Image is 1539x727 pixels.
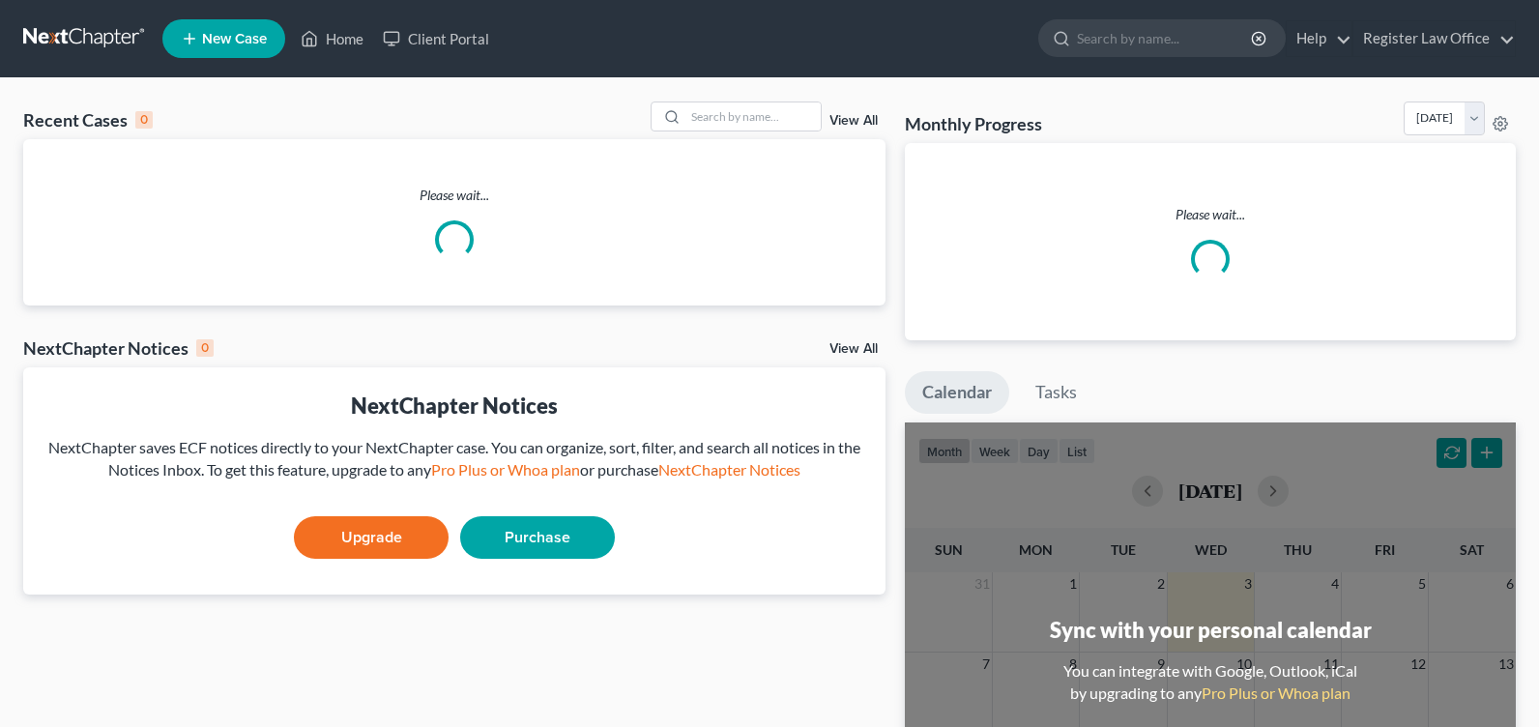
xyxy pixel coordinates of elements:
a: Tasks [1018,371,1094,414]
a: View All [829,114,878,128]
a: Purchase [460,516,615,559]
div: You can integrate with Google, Outlook, iCal by upgrading to any [1056,660,1365,705]
h3: Monthly Progress [905,112,1042,135]
input: Search by name... [1077,20,1254,56]
a: Calendar [905,371,1009,414]
a: NextChapter Notices [658,460,800,479]
input: Search by name... [685,102,821,131]
a: Client Portal [373,21,499,56]
div: Recent Cases [23,108,153,131]
div: NextChapter Notices [23,336,214,360]
p: Please wait... [23,186,886,205]
div: 0 [135,111,153,129]
div: NextChapter Notices [39,391,870,421]
a: Home [291,21,373,56]
p: Please wait... [920,205,1500,224]
a: Register Law Office [1353,21,1515,56]
span: New Case [202,32,267,46]
a: View All [829,342,878,356]
a: Help [1287,21,1351,56]
div: Sync with your personal calendar [1050,615,1372,645]
div: 0 [196,339,214,357]
a: Pro Plus or Whoa plan [1202,683,1350,702]
a: Upgrade [294,516,449,559]
div: NextChapter saves ECF notices directly to your NextChapter case. You can organize, sort, filter, ... [39,437,870,481]
a: Pro Plus or Whoa plan [431,460,580,479]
